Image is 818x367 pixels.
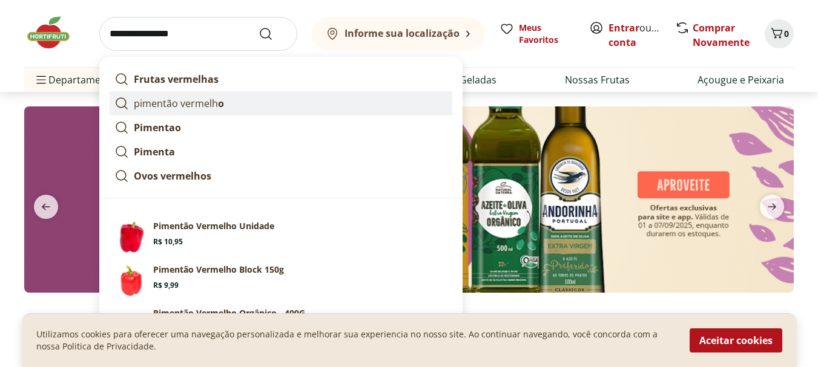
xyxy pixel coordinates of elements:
[750,195,794,219] button: next
[134,96,224,111] p: pimentão vermelh
[134,169,211,183] strong: Ovos vermelhos
[153,264,284,276] p: Pimentão Vermelho Block 150g
[153,220,274,232] p: Pimentão Vermelho Unidade
[134,73,219,86] strong: Frutas vermelhas
[153,237,183,247] span: R$ 10,95
[134,145,175,158] strong: Pimenta
[114,307,148,341] img: Principal
[519,22,575,46] span: Meus Favoritos
[259,27,288,41] button: Submit Search
[36,328,675,352] p: Utilizamos cookies para oferecer uma navegação personalizada e melhorar sua experiencia no nosso ...
[110,140,452,164] a: Pimenta
[784,28,789,39] span: 0
[34,65,48,94] button: Menu
[110,164,452,188] a: Ovos vermelhos
[114,220,148,254] img: Principal
[609,21,639,34] a: Entrar
[609,21,675,49] a: Criar conta
[312,17,485,51] button: Informe sua localização
[114,264,148,297] img: Principal
[345,27,460,40] b: Informe sua localização
[609,21,662,50] span: ou
[218,97,224,110] strong: o
[110,67,452,91] a: Frutas vermelhas
[134,121,181,134] strong: Pimentao
[24,195,68,219] button: previous
[110,259,452,302] a: PrincipalPimentão Vermelho Block 150gR$ 9,99
[110,115,452,140] a: Pimentao
[565,73,630,87] a: Nossas Frutas
[24,15,85,51] img: Hortifruti
[765,19,794,48] button: Carrinho
[110,302,452,346] a: PrincipalPimentão Vermelho Orgânico - 400GR$ 24,99
[153,307,305,319] p: Pimentão Vermelho Orgânico - 400G
[693,21,750,49] a: Comprar Novamente
[34,65,121,94] span: Departamentos
[153,281,179,290] span: R$ 9,99
[500,22,575,46] a: Meus Favoritos
[99,17,297,51] input: search
[110,215,452,259] a: PrincipalPimentão Vermelho UnidadeR$ 10,95
[110,91,452,115] a: pimentão vermelho
[698,73,784,87] a: Açougue e Peixaria
[690,328,782,352] button: Aceitar cookies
